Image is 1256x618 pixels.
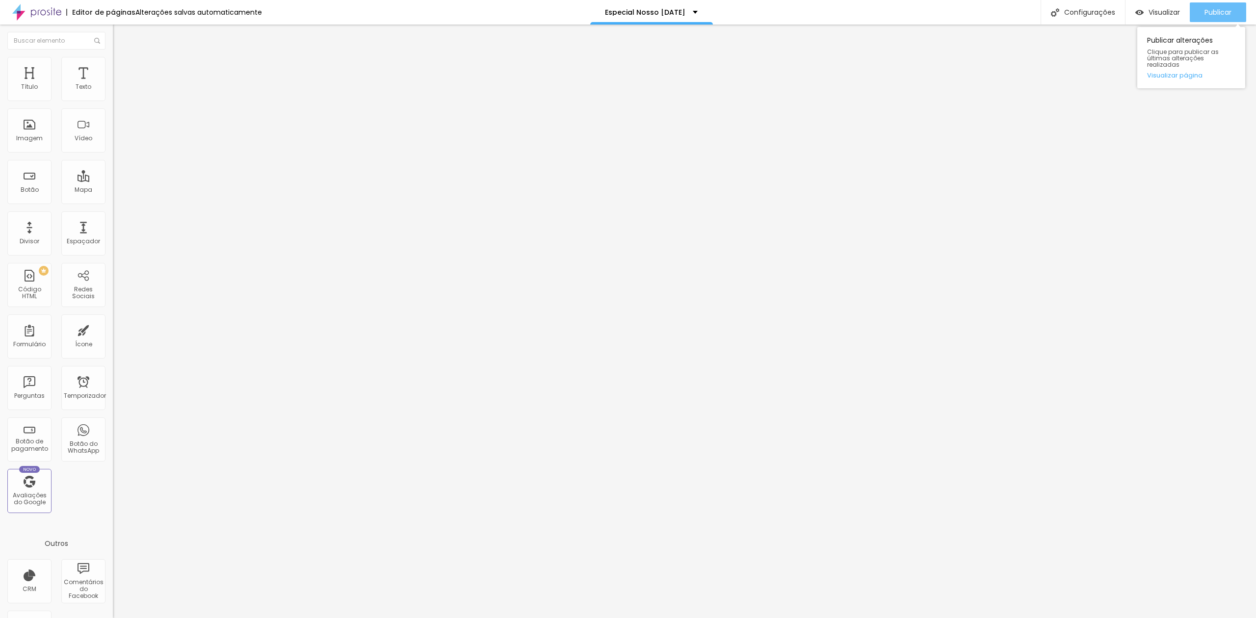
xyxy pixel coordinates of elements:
[64,391,106,400] font: Temporizador
[23,585,36,593] font: CRM
[605,7,685,17] font: Especial Nosso [DATE]
[1135,8,1144,17] img: view-1.svg
[113,25,1256,618] iframe: Editor
[1147,35,1213,45] font: Publicar alterações
[1147,72,1235,78] a: Visualizar página
[18,285,41,300] font: Código HTML
[20,237,39,245] font: Divisor
[13,340,46,348] font: Formulário
[94,38,100,44] img: Ícone
[67,237,100,245] font: Espaçador
[1147,71,1203,80] font: Visualizar página
[1125,2,1190,22] button: Visualizar
[1064,7,1115,17] font: Configurações
[1051,8,1059,17] img: Ícone
[45,539,68,548] font: Outros
[72,7,135,17] font: Editor de páginas
[1204,7,1231,17] font: Publicar
[23,466,36,472] font: Novo
[13,491,47,506] font: Avaliações do Google
[14,391,45,400] font: Perguntas
[64,578,104,600] font: Comentários do Facebook
[1190,2,1246,22] button: Publicar
[75,340,92,348] font: Ícone
[68,439,99,455] font: Botão do WhatsApp
[16,134,43,142] font: Imagem
[76,82,91,91] font: Texto
[21,82,38,91] font: Título
[21,185,39,194] font: Botão
[1149,7,1180,17] font: Visualizar
[72,285,95,300] font: Redes Sociais
[1147,48,1219,69] font: Clique para publicar as últimas alterações realizadas
[7,32,105,50] input: Buscar elemento
[75,185,92,194] font: Mapa
[11,437,48,452] font: Botão de pagamento
[75,134,92,142] font: Vídeo
[135,7,262,17] font: Alterações salvas automaticamente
